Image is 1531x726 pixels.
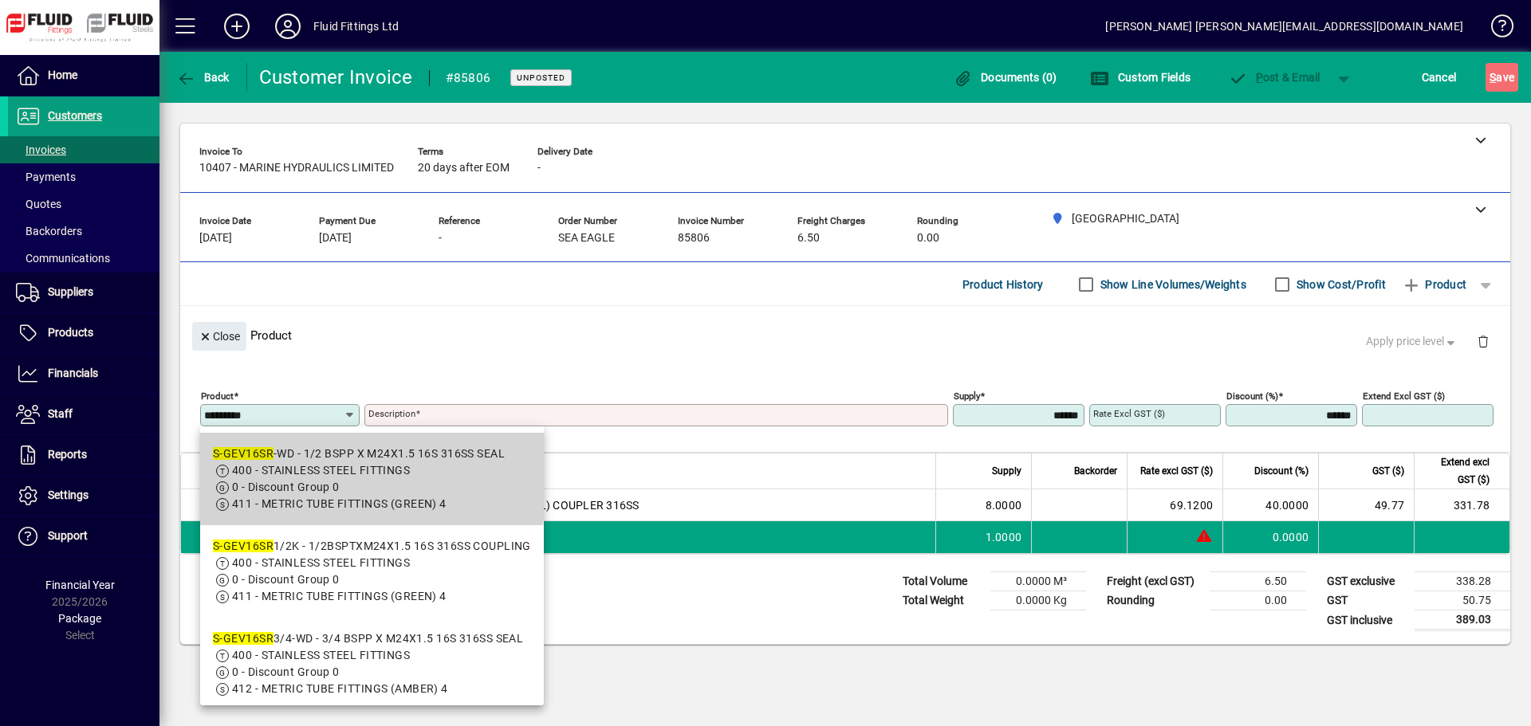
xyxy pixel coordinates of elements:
[1293,277,1386,292] label: Show Cost/Profit
[1486,63,1518,92] button: Save
[986,529,1022,545] span: 1.0000
[1074,462,1117,480] span: Backorder
[1097,277,1246,292] label: Show Line Volumes/Weights
[8,218,159,245] a: Backorders
[8,245,159,272] a: Communications
[1415,572,1510,591] td: 338.28
[188,328,250,343] app-page-header-button: Close
[1254,462,1309,480] span: Discount (%)
[159,63,247,92] app-page-header-button: Back
[213,538,531,555] div: 1/2K - 1/2BSPTXM24X1.5 16S 316SS COUPLING
[232,573,340,586] span: 0 - Discount Group 0
[895,572,990,591] td: Total Volume
[16,143,66,156] span: Invoices
[45,579,115,591] span: Financial Year
[232,481,340,493] span: 0 - Discount Group 0
[1319,572,1415,591] td: GST exclusive
[1464,334,1502,348] app-page-header-button: Delete
[259,65,413,90] div: Customer Invoice
[16,252,110,265] span: Communications
[1414,489,1509,521] td: 331.78
[962,272,1044,297] span: Product History
[232,590,447,602] span: 411 - METRIC TUBE FITTINGS (GREEN) 4
[1210,572,1306,591] td: 6.50
[917,232,939,245] span: 0.00
[439,232,442,245] span: -
[1226,390,1278,402] mat-label: Discount (%)
[8,190,159,218] a: Quotes
[16,171,76,183] span: Payments
[211,12,262,41] button: Add
[8,354,159,394] a: Financials
[58,612,101,625] span: Package
[1140,462,1213,480] span: Rate excl GST ($)
[895,591,990,610] td: Total Weight
[1105,14,1463,39] div: [PERSON_NAME] [PERSON_NAME][EMAIL_ADDRESS][DOMAIN_NAME]
[1318,489,1414,521] td: 49.77
[48,448,87,461] span: Reports
[199,324,240,350] span: Close
[558,232,615,245] span: SEA EAGLE
[8,56,159,96] a: Home
[954,71,1057,84] span: Documents (0)
[517,73,565,83] span: Unposted
[48,367,98,379] span: Financials
[48,326,93,339] span: Products
[992,462,1021,480] span: Supply
[200,525,544,618] mat-option: S-GEV16SR1/2K - 1/2BSPTXM24X1.5 16S 316SS COUPLING
[1479,3,1511,55] a: Knowledge Base
[200,433,544,525] mat-option: S-GEV16SR-WD - 1/2 BSPP X M24X1.5 16S 316SS SEAL
[1490,71,1496,84] span: S
[950,63,1061,92] button: Documents (0)
[1366,333,1458,350] span: Apply price level
[172,63,234,92] button: Back
[176,71,230,84] span: Back
[8,516,159,556] a: Support
[368,408,415,419] mat-label: Description
[1319,610,1415,630] td: GST inclusive
[1372,462,1404,480] span: GST ($)
[232,682,448,695] span: 412 - METRIC TUBE FITTINGS (AMBER) 4
[1228,71,1320,84] span: ost & Email
[232,464,410,477] span: 400 - STAINLESS STEEL FITTINGS
[213,630,523,647] div: 3/4-WD - 3/4 BSPP X M24X1.5 16S 316SS SEAL
[200,618,544,710] mat-option: S-GEV16SR3/4-WD - 3/4 BSPP X M24X1.5 16S 316SS SEAL
[313,14,399,39] div: Fluid Fittings Ltd
[1319,591,1415,610] td: GST
[232,665,340,678] span: 0 - Discount Group 0
[418,162,510,175] span: 20 days after EOM
[1099,591,1210,610] td: Rounding
[213,447,274,460] em: S-GEV16SR
[1422,65,1457,90] span: Cancel
[232,556,410,569] span: 400 - STAINLESS STEEL FITTINGS
[8,273,159,312] a: Suppliers
[990,572,1086,591] td: 0.0000 M³
[232,649,410,661] span: 400 - STAINLESS STEEL FITTINGS
[213,445,505,462] div: -WD - 1/2 BSPP X M24X1.5 16S 316SS SEAL
[199,162,394,175] span: 10407 - MARINE HYDRAULICS LIMITED
[797,232,820,245] span: 6.50
[201,390,234,402] mat-label: Product
[180,306,1510,364] div: Product
[537,162,541,175] span: -
[956,270,1050,299] button: Product History
[8,394,159,434] a: Staff
[1256,71,1263,84] span: P
[1090,71,1191,84] span: Custom Fields
[48,69,77,81] span: Home
[48,489,89,501] span: Settings
[1222,521,1318,553] td: 0.0000
[1490,65,1514,90] span: ave
[213,632,274,645] em: S-GEV16SR
[48,529,88,542] span: Support
[16,225,82,237] span: Backorders
[8,163,159,190] a: Payments
[8,136,159,163] a: Invoices
[1418,63,1461,92] button: Cancel
[192,322,246,351] button: Close
[678,232,710,245] span: 85806
[954,390,980,402] mat-label: Supply
[319,232,352,245] span: [DATE]
[1360,328,1465,356] button: Apply price level
[1220,63,1328,92] button: Post & Email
